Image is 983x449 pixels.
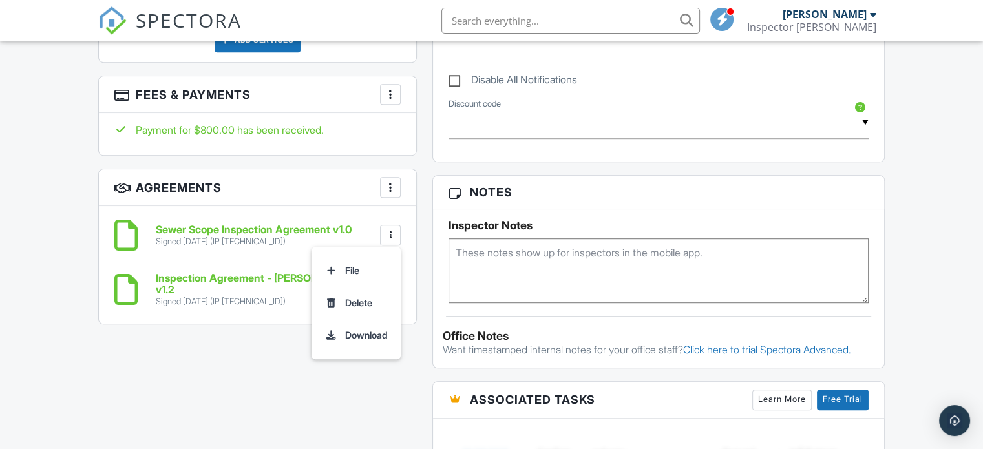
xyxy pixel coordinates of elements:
[156,297,377,307] div: Signed [DATE] (IP [TECHNICAL_ID])
[99,169,416,206] h3: Agreements
[470,391,595,408] span: Associated Tasks
[449,74,577,90] label: Disable All Notifications
[939,405,970,436] div: Open Intercom Messenger
[156,224,352,236] h6: Sewer Scope Inspection Agreement v1.0
[156,236,352,247] div: Signed [DATE] (IP [TECHNICAL_ID])
[156,273,377,307] a: Inspection Agreement - [PERSON_NAME] v1.2 Signed [DATE] (IP [TECHNICAL_ID])
[319,319,393,351] a: Download
[449,219,869,232] h5: Inspector Notes
[98,17,242,45] a: SPECTORA
[98,6,127,35] img: The Best Home Inspection Software - Spectora
[136,6,242,34] span: SPECTORA
[817,390,869,410] a: Free Trial
[443,342,874,357] p: Want timestamped internal notes for your office staff?
[449,98,501,110] label: Discount code
[752,390,812,410] a: Learn More
[319,287,393,319] a: Delete
[441,8,700,34] input: Search everything...
[319,255,393,287] a: File
[783,8,867,21] div: [PERSON_NAME]
[99,76,416,113] h3: Fees & Payments
[747,21,876,34] div: Inspector Pat
[156,273,377,295] h6: Inspection Agreement - [PERSON_NAME] v1.2
[114,123,401,137] div: Payment for $800.00 has been received.
[156,224,352,247] a: Sewer Scope Inspection Agreement v1.0 Signed [DATE] (IP [TECHNICAL_ID])
[433,176,884,209] h3: Notes
[683,343,851,356] a: Click here to trial Spectora Advanced.
[443,329,874,342] div: Office Notes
